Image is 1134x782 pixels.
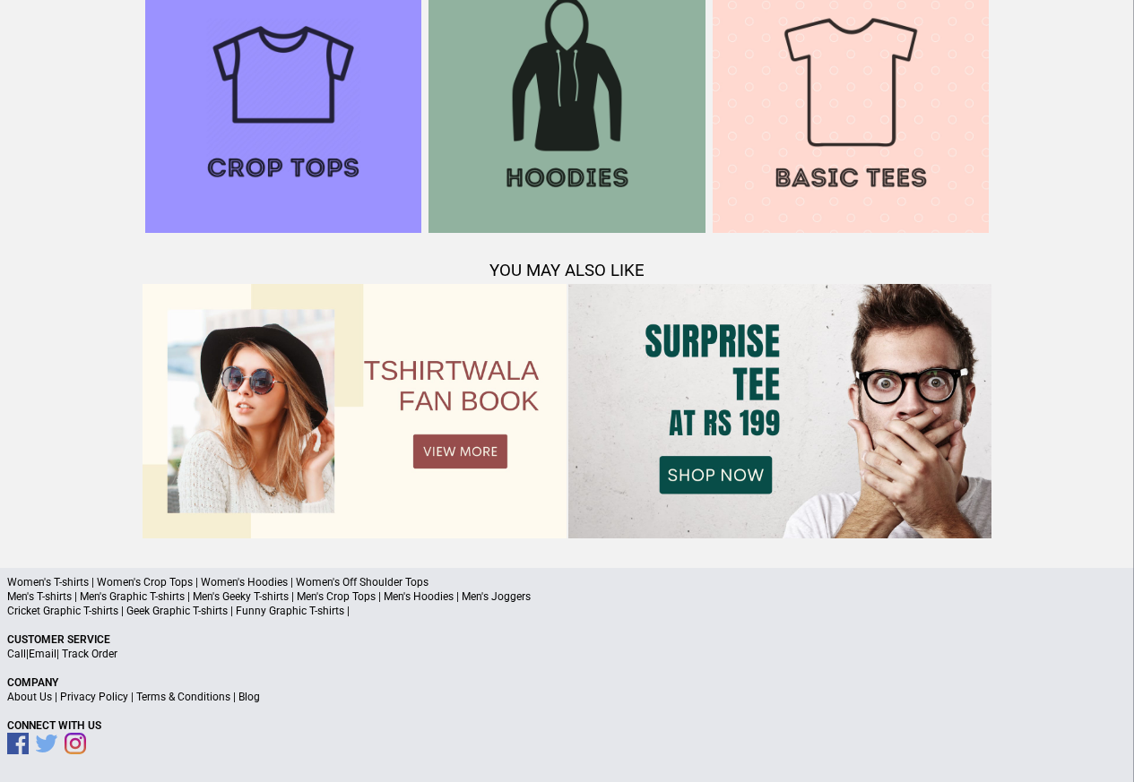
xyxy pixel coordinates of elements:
[7,675,1127,690] p: Company
[7,648,26,660] a: Call
[29,648,56,660] a: Email
[489,261,645,280] span: YOU MAY ALSO LIKE
[238,691,260,703] a: Blog
[136,691,230,703] a: Terms & Conditions
[7,589,1127,604] p: Men's T-shirts | Men's Graphic T-shirts | Men's Geeky T-shirts | Men's Crop Tops | Men's Hoodies ...
[7,691,52,703] a: About Us
[60,691,128,703] a: Privacy Policy
[7,647,1127,661] p: | |
[62,648,117,660] a: Track Order
[7,690,1127,704] p: | | |
[7,632,1127,647] p: Customer Service
[7,718,1127,733] p: Connect With Us
[7,575,1127,589] p: Women's T-shirts | Women's Crop Tops | Women's Hoodies | Women's Off Shoulder Tops
[7,604,1127,618] p: Cricket Graphic T-shirts | Geek Graphic T-shirts | Funny Graphic T-shirts |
